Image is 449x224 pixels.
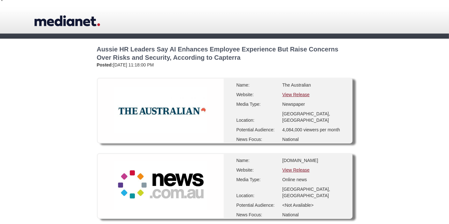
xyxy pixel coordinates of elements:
a: View Release [282,92,309,97]
div: [DOMAIN_NAME] [282,157,346,164]
img: The Australian [114,87,207,134]
div: <Not Available> [282,202,346,208]
div: National [282,212,346,218]
div: Potential Audience: [236,202,278,208]
div: Online news [282,176,346,183]
div: News Focus: [236,212,278,218]
div: 4,084,000 viewers per month [282,127,346,133]
div: Location: [236,192,278,199]
div: The Australian [282,82,346,88]
h2: Aussie HR Leaders Say AI Enhances Employee Experience But Raise Concerns Over Risks and Security,... [97,45,352,62]
img: News.com.au [114,161,207,210]
div: Media Type: [236,101,278,107]
div: Name: [236,157,278,164]
div: Newspaper [282,101,346,107]
div: Location: [236,117,278,123]
div: Website: [236,91,278,98]
a: View Release [282,167,309,173]
div: [GEOGRAPHIC_DATA], [GEOGRAPHIC_DATA] [282,186,346,199]
div: National [282,136,346,143]
div: Name: [236,82,278,88]
div: Website: [236,167,278,173]
div: [GEOGRAPHIC_DATA], [GEOGRAPHIC_DATA] [282,111,346,123]
div: Potential Audience: [236,127,278,133]
div: News Focus: [236,136,278,143]
a: medianet [35,13,100,29]
div: Media Type: [236,176,278,183]
div: [DATE] 11:18:00 PM [97,62,352,68]
strong: Posted: [97,62,113,67]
